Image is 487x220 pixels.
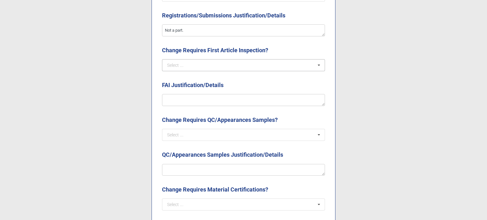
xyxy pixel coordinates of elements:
div: Select ... [167,63,184,67]
label: FAI Justification/Details [162,81,224,90]
label: QC/Appearances Samples Justification/Details [162,150,283,159]
textarea: Not a part. [162,24,325,36]
div: Select ... [167,202,184,207]
label: Registrations/Submissions Justification/Details [162,11,285,20]
div: Select ... [167,133,184,137]
label: Change Requires Material Certifications? [162,185,268,194]
label: Change Requires First Article Inspection? [162,46,268,55]
label: Change Requires QC/Appearances Samples? [162,116,278,124]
